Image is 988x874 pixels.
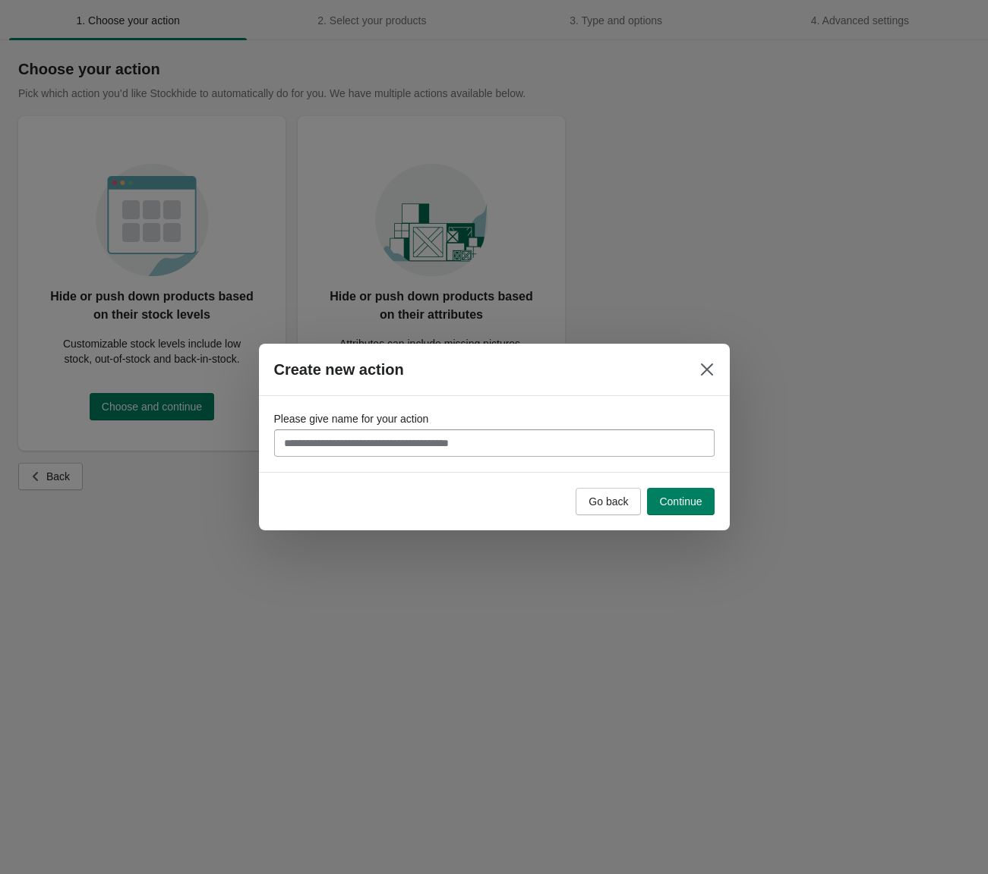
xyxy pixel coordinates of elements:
[647,488,714,515] button: Continue
[576,488,641,515] button: Go back
[659,495,702,508] span: Continue
[274,360,404,379] h2: Create new action
[693,356,721,383] button: Close
[589,495,628,508] span: Go back
[274,413,429,425] span: Please give name for your action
